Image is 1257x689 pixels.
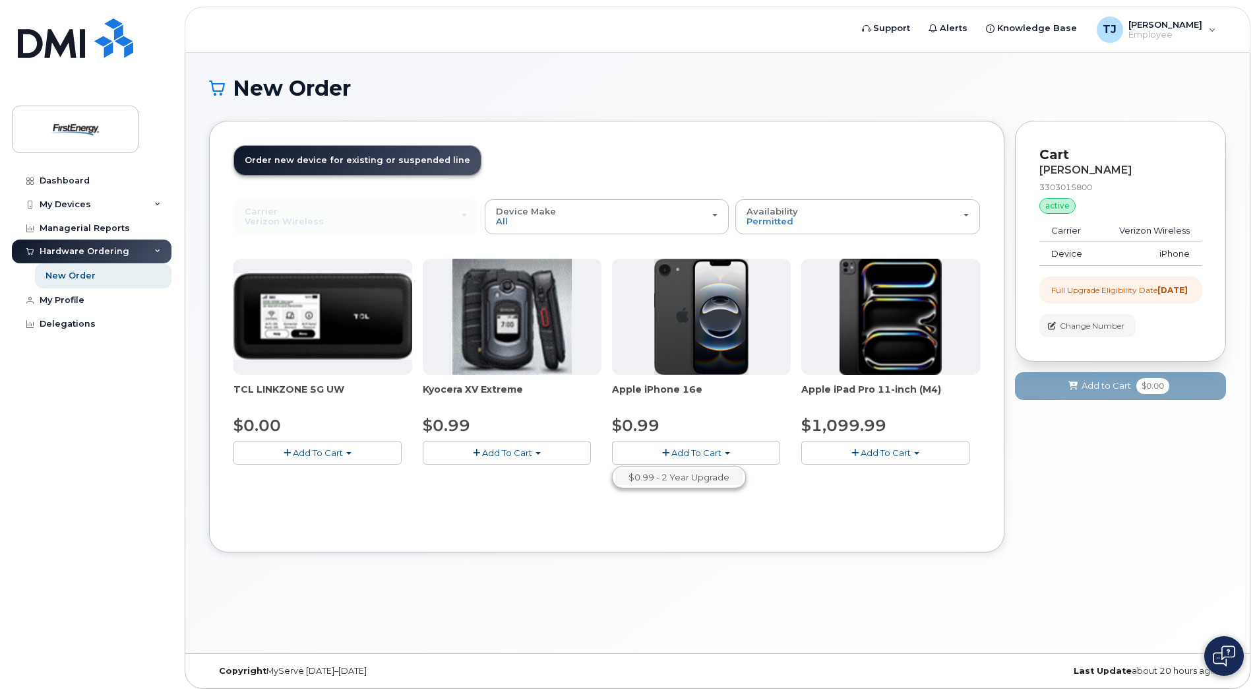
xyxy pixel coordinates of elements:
[1039,242,1099,266] td: Device
[1074,666,1132,676] strong: Last Update
[1099,242,1202,266] td: iPhone
[1039,314,1136,337] button: Change Number
[747,216,793,226] span: Permitted
[1060,320,1124,332] span: Change Number
[654,259,749,375] img: iphone16e.png
[423,416,470,435] span: $0.99
[671,447,721,458] span: Add To Cart
[612,441,780,464] button: Add To Cart
[496,206,556,216] span: Device Make
[1136,378,1169,394] span: $0.00
[1082,379,1131,392] span: Add to Cart
[801,416,886,435] span: $1,099.99
[861,447,911,458] span: Add To Cart
[1051,284,1188,296] div: Full Upgrade Eligibility Date
[209,77,1226,100] h1: New Order
[233,416,281,435] span: $0.00
[293,447,343,458] span: Add To Cart
[735,199,980,234] button: Availability Permitted
[1157,285,1188,295] strong: [DATE]
[1213,645,1235,667] img: Open chat
[452,259,572,375] img: xvextreme.gif
[612,383,791,409] div: Apple iPhone 16e
[233,273,412,360] img: linkzone5g.png
[423,383,601,409] div: Kyocera XV Extreme
[482,447,532,458] span: Add To Cart
[840,259,942,375] img: ipad_pro_11_m4.png
[209,666,548,676] div: MyServe [DATE]–[DATE]
[1039,164,1202,176] div: [PERSON_NAME]
[1039,181,1202,193] div: 3303015800
[1039,198,1076,214] div: active
[496,216,508,226] span: All
[615,469,743,486] a: $0.99 - 2 Year Upgrade
[1039,219,1099,243] td: Carrier
[747,206,798,216] span: Availability
[233,383,412,409] div: TCL LINKZONE 5G UW
[1015,372,1226,399] button: Add to Cart $0.00
[801,383,980,409] div: Apple iPad Pro 11-inch (M4)
[1039,145,1202,164] p: Cart
[233,441,402,464] button: Add To Cart
[801,441,969,464] button: Add To Cart
[612,416,659,435] span: $0.99
[245,155,470,165] span: Order new device for existing or suspended line
[219,666,266,676] strong: Copyright
[1099,219,1202,243] td: Verizon Wireless
[887,666,1226,676] div: about 20 hours ago
[485,199,729,234] button: Device Make All
[423,441,591,464] button: Add To Cart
